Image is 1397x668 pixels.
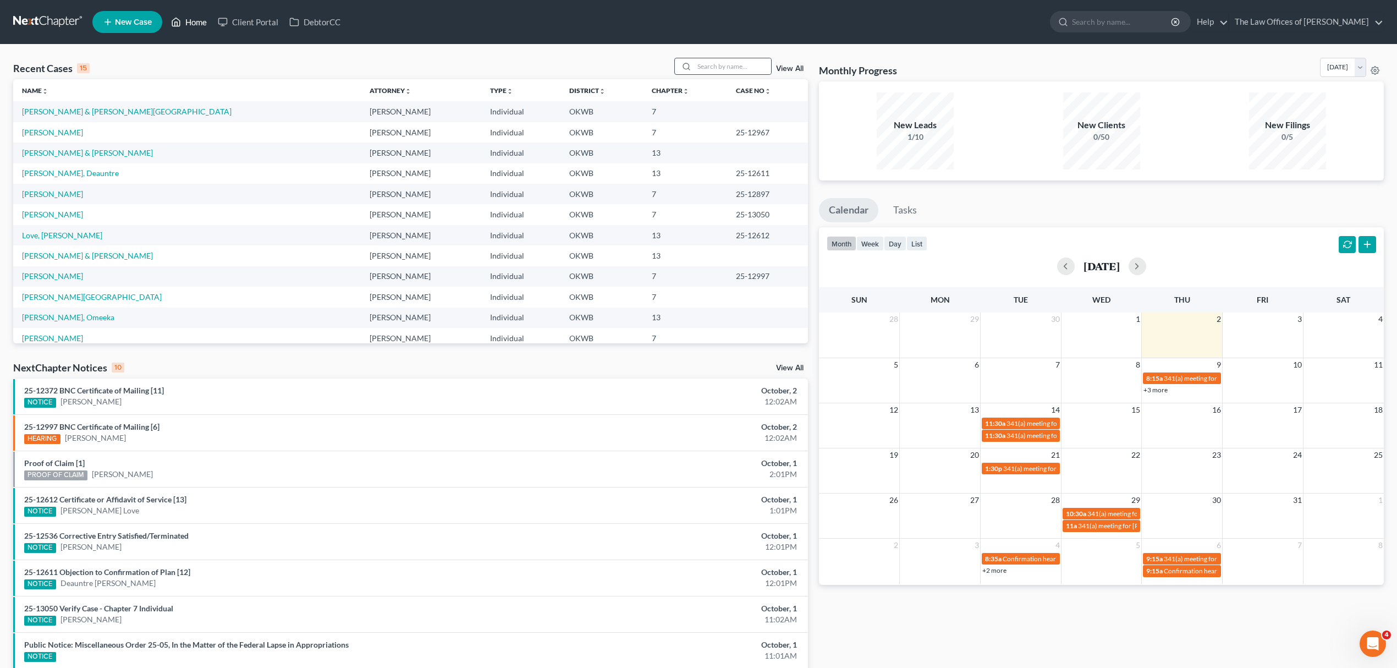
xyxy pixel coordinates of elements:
span: 30 [1050,313,1061,326]
span: 3 [974,539,980,552]
span: 14 [1050,403,1061,417]
td: Individual [481,225,560,245]
div: Recent Cases [13,62,90,75]
span: 10:30a [1066,510,1086,518]
div: October, 1 [547,458,797,469]
button: list [906,236,927,251]
a: Home [166,12,212,32]
span: 17 [1292,403,1303,417]
div: 11:02AM [547,614,797,625]
a: [PERSON_NAME] [22,210,83,219]
td: OKWB [560,245,643,266]
div: October, 1 [547,494,797,505]
a: Case Nounfold_more [736,86,771,95]
span: 341(a) meeting for Deauntre [PERSON_NAME] [1164,374,1299,382]
td: 13 [643,143,727,163]
div: 12:02AM [547,396,797,407]
div: NOTICE [24,652,56,662]
span: 341(a) meeting for [PERSON_NAME] [1007,419,1113,428]
span: 8 [1135,358,1141,371]
div: PROOF OF CLAIM [24,470,87,480]
span: New Case [115,18,152,26]
i: unfold_more [507,88,513,95]
a: 25-12372 BNC Certificate of Mailing [11] [24,386,164,395]
button: day [884,236,906,251]
a: +3 more [1143,386,1168,394]
span: Confirmation hearing for [PERSON_NAME] [1003,555,1127,563]
span: 10 [1292,358,1303,371]
i: unfold_more [683,88,689,95]
td: 7 [643,204,727,225]
span: 22 [1130,448,1141,462]
span: 25 [1373,448,1384,462]
div: October, 1 [547,530,797,541]
a: Love, [PERSON_NAME] [22,231,102,240]
div: HEARING [24,434,61,444]
div: 0/50 [1063,132,1140,143]
a: [PERSON_NAME] [22,333,83,343]
div: NOTICE [24,398,56,408]
span: 15 [1130,403,1141,417]
td: OKWB [560,287,643,307]
td: 25-13050 [727,204,808,225]
td: Individual [481,245,560,266]
td: Individual [481,308,560,328]
td: Individual [481,287,560,307]
span: Wed [1092,295,1110,304]
td: Individual [481,122,560,143]
td: Individual [481,266,560,287]
td: 25-12967 [727,122,808,143]
td: [PERSON_NAME] [361,122,481,143]
button: month [827,236,856,251]
span: 28 [1050,494,1061,507]
td: [PERSON_NAME] [361,328,481,348]
div: 12:01PM [547,578,797,589]
a: Deauntre [PERSON_NAME] [61,578,156,589]
i: unfold_more [599,88,606,95]
td: OKWB [560,101,643,122]
span: Thu [1174,295,1190,304]
a: [PERSON_NAME] & [PERSON_NAME] [22,148,153,157]
span: Confirmation hearing for [PERSON_NAME] [1164,567,1289,575]
span: 8 [1377,539,1384,552]
a: Tasks [883,198,927,222]
td: Individual [481,328,560,348]
div: October, 1 [547,567,797,578]
td: [PERSON_NAME] [361,101,481,122]
i: unfold_more [42,88,48,95]
a: Nameunfold_more [22,86,48,95]
a: View All [776,65,804,73]
span: 6 [1215,539,1222,552]
span: 9:15a [1146,555,1163,563]
span: 341(a) meeting for [PERSON_NAME] [1087,510,1193,518]
td: Individual [481,204,560,225]
span: 24 [1292,448,1303,462]
span: 18 [1373,403,1384,417]
span: 13 [969,403,980,417]
span: 1:30p [985,464,1002,473]
td: Individual [481,143,560,163]
span: 5 [1135,539,1141,552]
td: 7 [643,266,727,287]
span: 26 [888,494,899,507]
iframe: Intercom live chat [1360,631,1386,657]
div: 15 [77,63,90,73]
td: OKWB [560,122,643,143]
span: 30 [1211,494,1222,507]
a: [PERSON_NAME] [92,469,153,480]
span: 11:30a [985,419,1005,428]
a: [PERSON_NAME] [65,432,126,443]
span: 29 [969,313,980,326]
span: 28 [888,313,899,326]
div: New Clients [1063,119,1140,132]
span: 31 [1292,494,1303,507]
a: [PERSON_NAME] [61,396,122,407]
span: Tue [1014,295,1028,304]
span: 1 [1377,494,1384,507]
td: [PERSON_NAME] [361,308,481,328]
a: 25-12997 BNC Certificate of Mailing [6] [24,422,159,431]
span: 29 [1130,494,1141,507]
div: NOTICE [24,579,56,589]
span: 2 [893,539,899,552]
div: 0/5 [1249,132,1326,143]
